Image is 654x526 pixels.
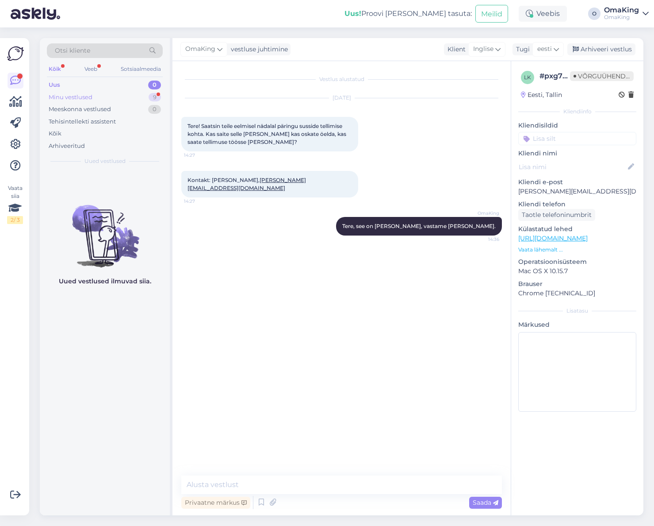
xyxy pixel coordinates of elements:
font: Arhiveeri vestlus [581,45,632,53]
input: Lisa nimi [519,162,626,172]
font: Tere, see on [PERSON_NAME], vastame [PERSON_NAME]. [342,223,496,229]
font: Kõik [49,66,61,72]
font: Arhiveeritud [49,142,85,149]
font: pxg7nakj [544,72,578,80]
font: Meeskonna vestlused [49,105,111,112]
font: Lisatasu [566,307,588,314]
font: Klient [447,45,466,53]
font: lk [524,74,531,81]
font: eesti [537,45,552,53]
font: Kliendi telefon [518,200,566,208]
font: Minu vestlused [49,93,92,101]
font: 0 [153,81,157,88]
font: 0 [153,105,157,112]
font: O [592,10,597,17]
font: Uued vestlused [84,158,126,164]
font: Eesti, Tallin [528,91,562,99]
font: Märkused [518,321,550,329]
font: Tere! Saatsin teile eelmisel nädalal päringu susside tellimise kohta. Kas saite selle [PERSON_NAM... [187,123,348,145]
font: Külastatud lehed [518,225,573,233]
font: Veebis [536,9,560,18]
font: Taotle telefoninumbrit [522,211,592,219]
font: 14:36 [488,236,499,242]
font: # [539,72,544,80]
font: Kõik [49,130,61,137]
font: 14:27 [184,152,195,158]
font: 9 [153,93,157,101]
font: OmaKing [604,6,639,14]
font: Operatsioonisüsteem [518,258,587,266]
input: Lisa silt [518,132,636,145]
font: Veeb [84,66,97,72]
img: Askly logo [7,45,24,62]
font: Saada [473,499,491,507]
font: Uued vestlused ilmuvad siia. [59,277,151,285]
font: Kliendi nimi [518,149,557,157]
font: / 3 [14,217,20,223]
font: Tehisintellekti assistent [49,118,116,125]
font: Meilid [481,10,502,18]
font: Kontakt: [PERSON_NAME], [187,177,260,183]
img: Vestlusi pole [40,189,170,269]
font: Privaatne märkus [185,499,240,507]
font: vestluse juhtimine [231,45,288,53]
font: Kliendiinfo [563,108,592,115]
font: Võrguühenduseta [578,72,646,80]
font: Proovi [PERSON_NAME] tasuta: [361,9,472,18]
font: Brauser [518,280,543,288]
font: Vaata lähemalt ... [518,246,563,253]
a: [URL][DOMAIN_NAME] [518,234,588,242]
font: 2 [11,217,14,223]
font: Uus! [344,9,361,18]
font: OmaKing [478,210,499,216]
font: Tugi [516,45,530,53]
font: 14:27 [184,198,195,204]
font: Chrome [TECHNICAL_ID] [518,289,595,297]
font: Vaata siia [8,185,23,199]
font: Mac OS X 10.15.7 [518,267,568,275]
a: OmaKingOmaKing [604,7,649,21]
font: OmaKing [604,14,630,20]
button: Meilid [475,5,508,22]
font: Sotsiaalmeedia [121,66,161,72]
font: Inglise [473,45,493,53]
font: OmaKing [185,45,215,53]
font: Otsi kliente [55,46,90,54]
font: Uus [49,81,60,88]
font: Kliendi e-post [518,178,563,186]
font: [DATE] [333,94,351,101]
font: Kliendisildid [518,121,558,129]
font: Vestlus alustatud [319,76,364,82]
